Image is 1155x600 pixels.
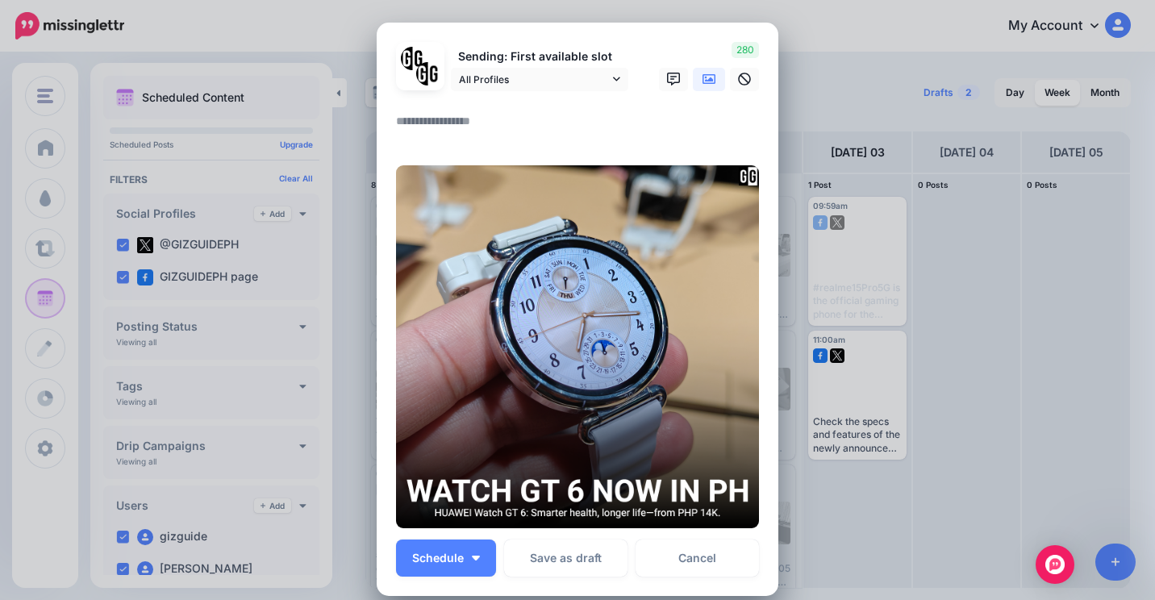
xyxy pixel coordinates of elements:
span: Schedule [412,552,464,564]
img: VE90OILVL1W2COGPCUGV8NF16CA4OZ86.png [396,165,759,528]
button: Save as draft [504,540,628,577]
p: Sending: First available slot [451,48,628,66]
img: JT5sWCfR-79925.png [416,62,440,85]
span: All Profiles [459,71,609,88]
a: Cancel [636,540,759,577]
a: All Profiles [451,68,628,91]
button: Schedule [396,540,496,577]
span: 280 [732,42,759,58]
div: Open Intercom Messenger [1036,545,1074,584]
img: 353459792_649996473822713_4483302954317148903_n-bsa138318.png [401,47,424,70]
img: arrow-down-white.png [472,556,480,560]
